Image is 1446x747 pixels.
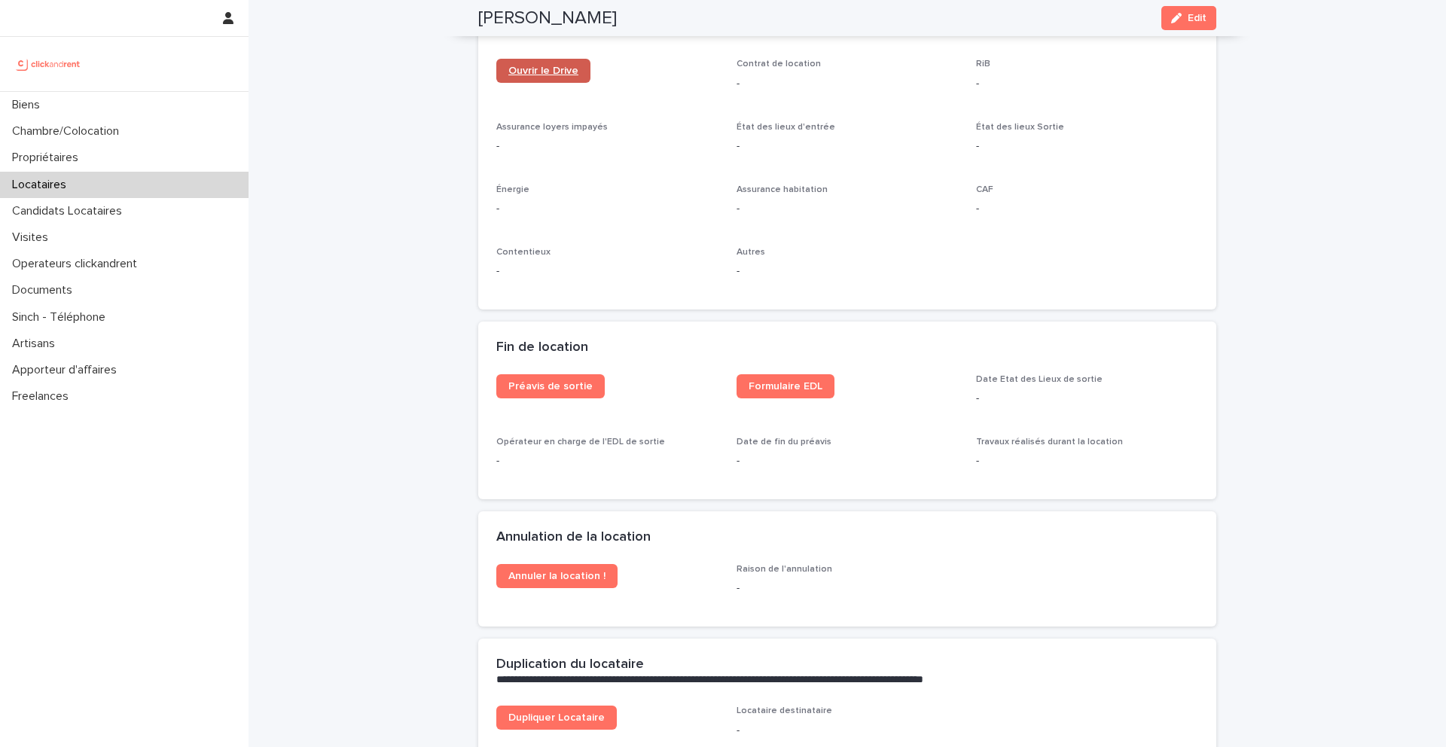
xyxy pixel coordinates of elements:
[737,581,959,596] p: -
[976,59,990,69] span: RiB
[737,248,765,257] span: Autres
[6,230,60,245] p: Visites
[478,8,617,29] h2: [PERSON_NAME]
[976,391,1198,407] p: -
[749,381,822,392] span: Formulaire EDL
[508,381,593,392] span: Préavis de sortie
[1188,13,1207,23] span: Edit
[737,706,832,715] span: Locataire destinataire
[12,49,85,79] img: UCB0brd3T0yccxBKYDjQ
[976,76,1198,92] p: -
[508,66,578,76] span: Ouvrir le Drive
[737,59,821,69] span: Contrat de location
[496,123,608,132] span: Assurance loyers impayés
[6,178,78,192] p: Locataires
[737,76,959,92] p: -
[6,363,129,377] p: Apporteur d'affaires
[496,438,665,447] span: Opérateur en charge de l'EDL de sortie
[496,374,605,398] a: Préavis de sortie
[737,453,959,469] p: -
[496,657,644,673] h2: Duplication du locataire
[737,201,959,217] p: -
[737,139,959,154] p: -
[737,565,832,574] span: Raison de l'annulation
[496,264,718,279] p: -
[496,529,651,546] h2: Annulation de la location
[1161,6,1216,30] button: Edit
[737,264,959,279] p: -
[508,712,605,723] span: Dupliquer Locataire
[737,374,834,398] a: Formulaire EDL
[737,438,831,447] span: Date de fin du préavis
[976,375,1103,384] span: Date Etat des Lieux de sortie
[976,123,1064,132] span: État des lieux Sortie
[496,139,718,154] p: -
[976,185,993,194] span: CAF
[6,257,149,271] p: Operateurs clickandrent
[496,340,588,356] h2: Fin de location
[737,123,835,132] span: État des lieux d'entrée
[496,453,718,469] p: -
[6,389,81,404] p: Freelances
[976,139,1198,154] p: -
[496,706,617,730] a: Dupliquer Locataire
[496,564,618,588] a: Annuler la location !
[976,438,1123,447] span: Travaux réalisés durant la location
[976,201,1198,217] p: -
[6,283,84,297] p: Documents
[976,453,1198,469] p: -
[496,185,529,194] span: Énergie
[737,185,828,194] span: Assurance habitation
[6,204,134,218] p: Candidats Locataires
[737,723,959,739] p: -
[508,571,606,581] span: Annuler la location !
[6,151,90,165] p: Propriétaires
[6,337,67,351] p: Artisans
[496,59,590,83] a: Ouvrir le Drive
[6,98,52,112] p: Biens
[496,201,718,217] p: -
[496,248,551,257] span: Contentieux
[6,124,131,139] p: Chambre/Colocation
[6,310,117,325] p: Sinch - Téléphone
